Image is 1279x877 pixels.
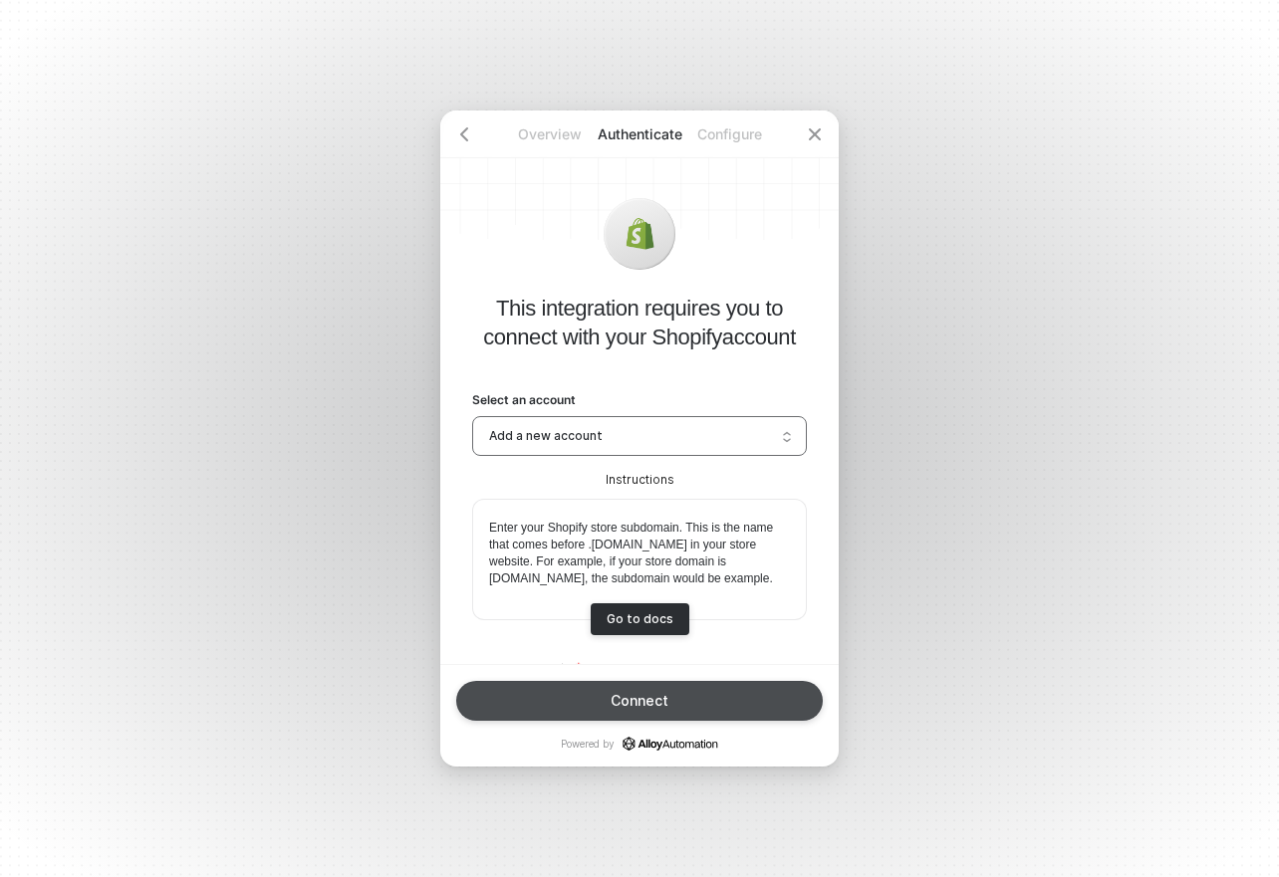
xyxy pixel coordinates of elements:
p: Configure [684,124,774,144]
span: Add a new account [489,421,790,451]
a: icon-success [623,737,718,751]
label: Select an account [472,391,807,408]
a: Go to docs [591,603,689,635]
label: Shop Subdomain [472,660,807,677]
div: Instructions [472,472,807,489]
p: Enter your Shopify store subdomain. This is the name that comes before .[DOMAIN_NAME] in your sto... [489,520,790,587]
span: icon-close [807,126,823,142]
div: Connect [611,693,668,709]
span: icon-arrow-left [456,126,472,142]
p: Authenticate [595,124,684,144]
img: icon [624,218,655,250]
button: Connect [456,681,823,721]
p: This integration requires you to connect with your Shopify account [472,294,807,351]
div: Go to docs [607,611,673,626]
p: Powered by [561,737,718,751]
p: Overview [505,124,595,144]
